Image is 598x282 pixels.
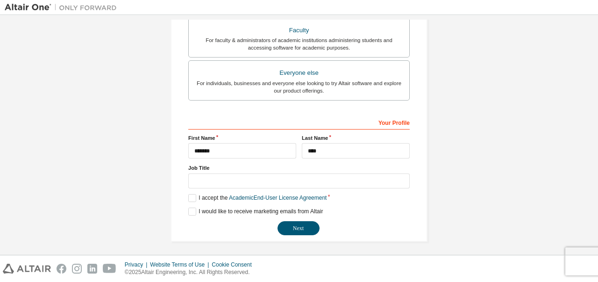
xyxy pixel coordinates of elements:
div: Website Terms of Use [150,261,212,268]
img: youtube.svg [103,264,116,274]
div: Cookie Consent [212,261,257,268]
div: For individuals, businesses and everyone else looking to try Altair software and explore our prod... [194,80,404,94]
label: Last Name [302,134,410,142]
div: Your Profile [188,115,410,130]
p: © 2025 Altair Engineering, Inc. All Rights Reserved. [125,268,257,276]
label: I would like to receive marketing emails from Altair [188,208,323,216]
div: Faculty [194,24,404,37]
div: Privacy [125,261,150,268]
img: Altair One [5,3,121,12]
label: Job Title [188,164,410,172]
button: Next [278,221,320,235]
label: I accept the [188,194,327,202]
img: linkedin.svg [87,264,97,274]
img: facebook.svg [57,264,66,274]
a: Academic End-User License Agreement [229,195,327,201]
img: instagram.svg [72,264,82,274]
div: Everyone else [194,66,404,80]
div: For faculty & administrators of academic institutions administering students and accessing softwa... [194,36,404,51]
img: altair_logo.svg [3,264,51,274]
label: First Name [188,134,296,142]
